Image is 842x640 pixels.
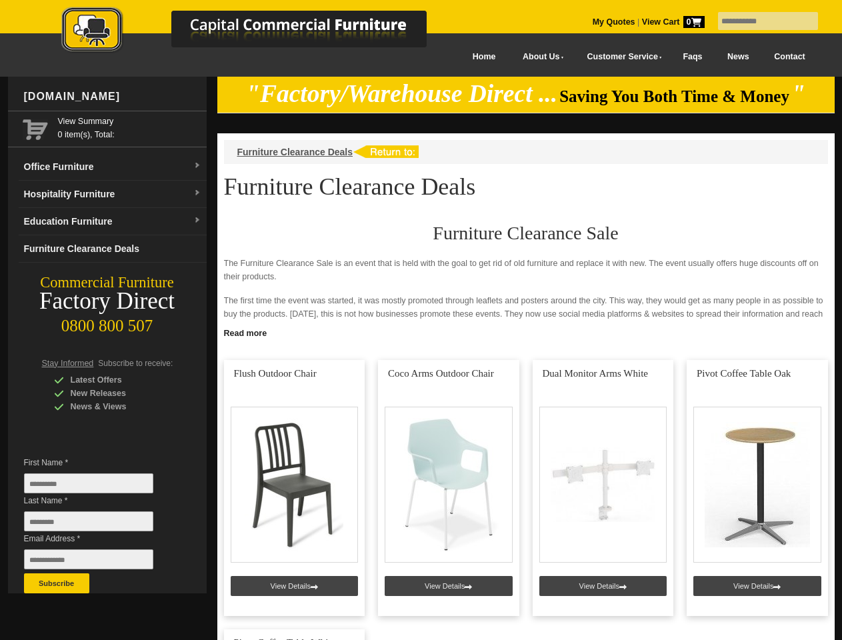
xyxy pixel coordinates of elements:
div: News & Views [54,400,181,413]
a: About Us [508,42,572,72]
a: Click to read more [217,323,835,340]
img: Capital Commercial Furniture Logo [25,7,491,55]
a: Hospitality Furnituredropdown [19,181,207,208]
h2: Furniture Clearance Sale [224,223,828,243]
a: Customer Service [572,42,670,72]
a: Office Furnituredropdown [19,153,207,181]
input: Last Name * [24,511,153,531]
div: 0800 800 507 [8,310,207,335]
input: First Name * [24,473,153,493]
a: View Cart0 [639,17,704,27]
img: dropdown [193,162,201,170]
em: " [791,80,805,107]
span: Saving You Both Time & Money [559,87,789,105]
input: Email Address * [24,549,153,569]
a: View Summary [58,115,201,128]
img: dropdown [193,189,201,197]
span: 0 [683,16,705,28]
a: Contact [761,42,817,72]
div: New Releases [54,387,181,400]
img: dropdown [193,217,201,225]
h1: Furniture Clearance Deals [224,174,828,199]
span: Stay Informed [42,359,94,368]
a: Furniture Clearance Deals [19,235,207,263]
span: Email Address * [24,532,173,545]
strong: View Cart [642,17,705,27]
button: Subscribe [24,573,89,593]
p: The first time the event was started, it was mostly promoted through leaflets and posters around ... [224,294,828,334]
a: My Quotes [593,17,635,27]
span: Subscribe to receive: [98,359,173,368]
a: Capital Commercial Furniture Logo [25,7,491,59]
span: Last Name * [24,494,173,507]
div: Factory Direct [8,292,207,311]
span: First Name * [24,456,173,469]
span: 0 item(s), Total: [58,115,201,139]
a: Education Furnituredropdown [19,208,207,235]
a: News [715,42,761,72]
div: Commercial Furniture [8,273,207,292]
div: Latest Offers [54,373,181,387]
a: Faqs [671,42,715,72]
img: return to [353,145,419,158]
a: Furniture Clearance Deals [237,147,353,157]
div: [DOMAIN_NAME] [19,77,207,117]
em: "Factory/Warehouse Direct ... [246,80,557,107]
p: The Furniture Clearance Sale is an event that is held with the goal to get rid of old furniture a... [224,257,828,283]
